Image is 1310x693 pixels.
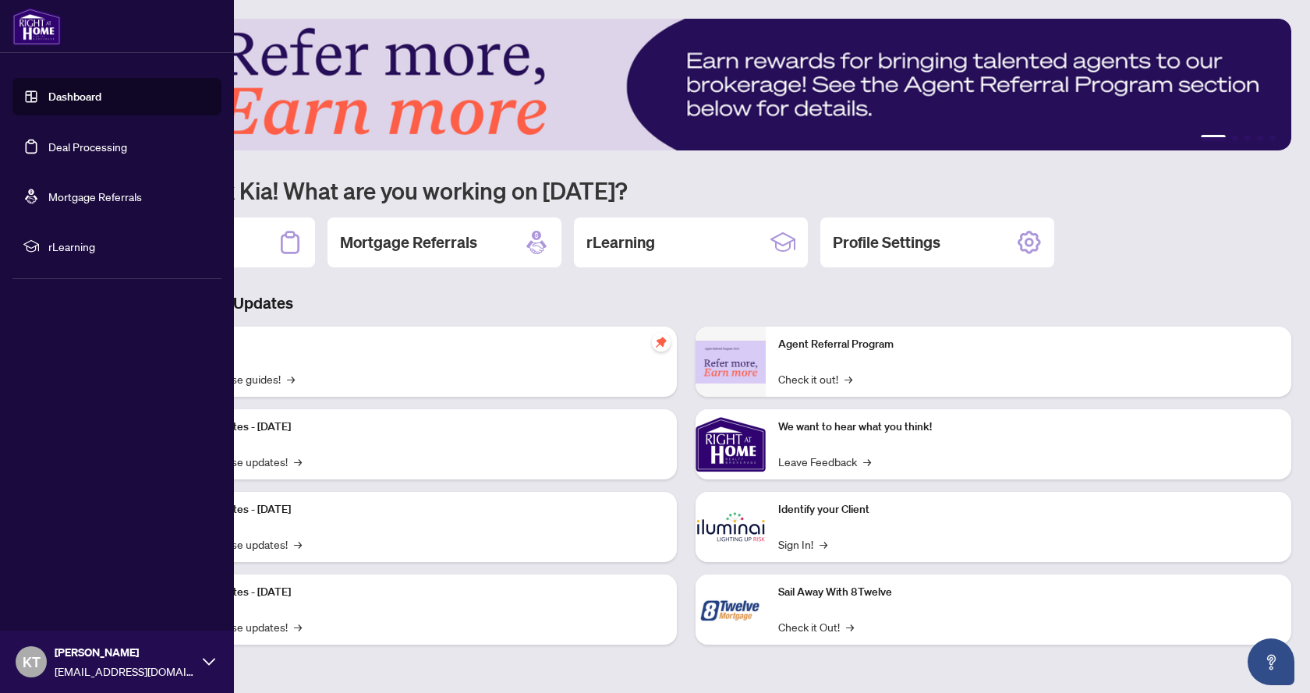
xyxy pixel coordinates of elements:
[287,370,295,387] span: →
[55,663,195,680] span: [EMAIL_ADDRESS][DOMAIN_NAME]
[833,232,940,253] h2: Profile Settings
[164,336,664,353] p: Self-Help
[778,536,827,553] a: Sign In!→
[696,341,766,384] img: Agent Referral Program
[820,536,827,553] span: →
[48,90,101,104] a: Dashboard
[294,618,302,635] span: →
[1269,135,1276,141] button: 5
[294,453,302,470] span: →
[844,370,852,387] span: →
[586,232,655,253] h2: rLearning
[164,584,664,601] p: Platform Updates - [DATE]
[1232,135,1238,141] button: 2
[778,501,1279,518] p: Identify your Client
[778,370,852,387] a: Check it out!→
[846,618,854,635] span: →
[1248,638,1294,685] button: Open asap
[1257,135,1263,141] button: 4
[778,618,854,635] a: Check it Out!→
[164,501,664,518] p: Platform Updates - [DATE]
[81,19,1291,150] img: Slide 0
[863,453,871,470] span: →
[652,333,671,352] span: pushpin
[48,140,127,154] a: Deal Processing
[696,575,766,645] img: Sail Away With 8Twelve
[48,238,211,255] span: rLearning
[1201,135,1226,141] button: 1
[778,453,871,470] a: Leave Feedback→
[294,536,302,553] span: →
[23,651,41,673] span: KT
[12,8,61,45] img: logo
[164,419,664,436] p: Platform Updates - [DATE]
[81,292,1291,314] h3: Brokerage & Industry Updates
[778,584,1279,601] p: Sail Away With 8Twelve
[778,419,1279,436] p: We want to hear what you think!
[340,232,477,253] h2: Mortgage Referrals
[696,409,766,479] img: We want to hear what you think!
[696,492,766,562] img: Identify your Client
[81,175,1291,205] h1: Welcome back Kia! What are you working on [DATE]?
[55,644,195,661] span: [PERSON_NAME]
[1244,135,1251,141] button: 3
[778,336,1279,353] p: Agent Referral Program
[48,189,142,203] a: Mortgage Referrals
